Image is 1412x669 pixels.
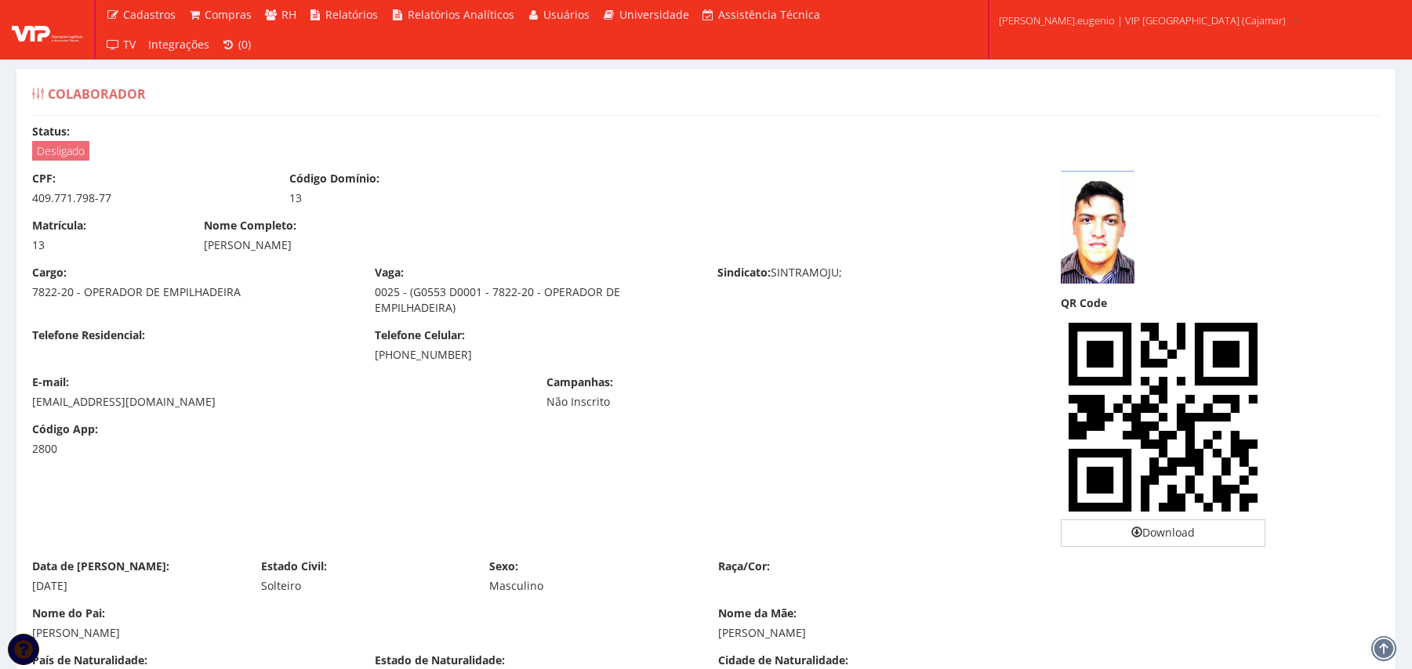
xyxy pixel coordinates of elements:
[289,190,523,206] div: 13
[375,327,465,343] label: Telefone Celular:
[718,606,797,621] label: Nome da Mãe:
[205,7,252,22] span: Compras
[718,625,1381,641] div: [PERSON_NAME]
[204,237,866,253] div: [PERSON_NAME]
[142,30,216,60] a: Integrações
[32,218,86,233] label: Matrícula:
[261,578,466,594] div: Solteiro
[706,265,1048,284] div: SINTRAMOJU;
[718,559,770,574] label: Raça/Cor:
[32,441,180,457] div: 2800
[718,7,820,22] span: Assistência Técnica
[619,7,689,22] span: Universidade
[489,578,695,594] div: Masculino
[325,7,378,22] span: Relatórios
[1061,295,1107,311] label: QR Code
[238,37,251,52] span: (0)
[717,265,771,280] label: Sindicato:
[546,374,613,390] label: Campanhas:
[543,7,590,22] span: Usuários
[261,559,327,574] label: Estado Civil:
[375,284,694,316] div: 0025 - (G0553 D0001 - 7822-20 - OPERADOR DE EMPILHADEIRA)
[32,237,180,253] div: 13
[32,653,147,668] label: País de Naturalidade:
[123,7,176,22] span: Cadastros
[375,347,694,363] div: [PHONE_NUMBER]
[32,374,69,390] label: E-mail:
[32,327,145,343] label: Telefone Residencial:
[12,18,82,42] img: logo
[216,30,258,60] a: (0)
[48,85,146,103] span: Colaborador
[718,653,848,668] label: Cidade de Naturalidade:
[32,578,238,594] div: [DATE]
[1061,519,1266,546] a: Download
[32,394,523,410] div: [EMAIL_ADDRESS][DOMAIN_NAME]
[1061,171,1134,284] img: leandro1-caamar-1663700994632a1002d35dc.gif
[546,394,780,410] div: Não Inscrito
[32,265,67,280] label: Cargo:
[375,265,404,280] label: Vaga:
[281,7,296,22] span: RH
[204,218,296,233] label: Nome Completo:
[489,559,518,574] label: Sexo:
[32,606,105,621] label: Nome do Pai:
[408,7,514,22] span: Relatórios Analíticos
[32,190,266,206] div: 409.771.798-77
[32,625,695,641] div: [PERSON_NAME]
[32,124,70,139] label: Status:
[32,171,56,186] label: CPF:
[32,284,351,300] div: 7822-20 - OPERADOR DE EMPILHADEIRA
[148,37,209,52] span: Integrações
[289,171,379,186] label: Código Domínio:
[32,559,169,574] label: Data de [PERSON_NAME]:
[1061,315,1266,520] img: xM3d4AgcQcIEneAIHEHCBJ3gCBxBwgSd4AgcQcIEneAIHEHCBJ3gCBxBwgSd4AgcQcIEneAIHEHCBJ3gCBxBwj6F1NhAvNz1a...
[375,653,505,668] label: Estado de Naturalidade:
[32,421,98,437] label: Código App:
[32,141,89,161] span: Desligado
[100,30,142,60] a: TV
[999,13,1286,28] span: [PERSON_NAME].eugenio | VIP [GEOGRAPHIC_DATA] (Cajamar)
[123,37,136,52] span: TV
